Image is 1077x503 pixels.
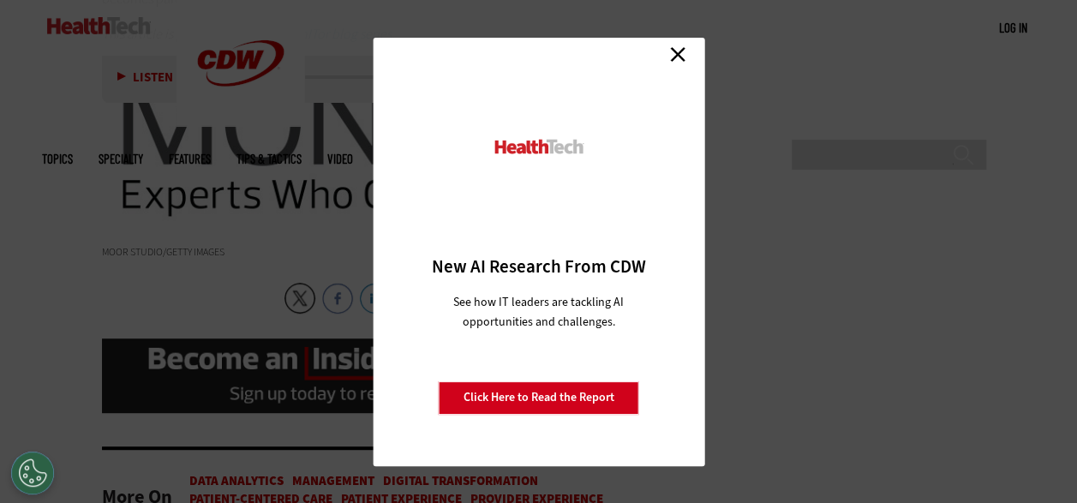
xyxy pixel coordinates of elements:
p: See how IT leaders are tackling AI opportunities and challenges. [433,292,644,332]
div: Cookies Settings [11,452,54,494]
img: HealthTech_0.png [492,138,585,156]
a: Click Here to Read the Report [439,381,639,414]
a: Close [665,42,691,68]
h3: New AI Research From CDW [403,254,674,278]
button: Open Preferences [11,452,54,494]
